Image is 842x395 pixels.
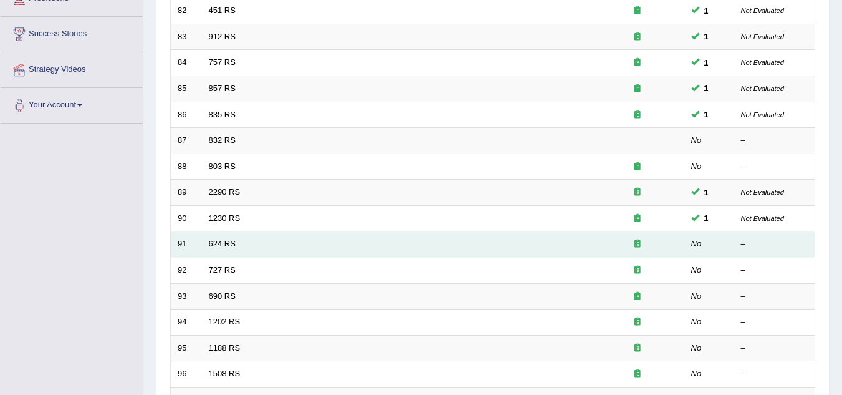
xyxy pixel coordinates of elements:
[699,82,714,95] span: You can still take this question
[691,343,702,353] em: No
[171,128,202,154] td: 87
[171,154,202,180] td: 88
[209,57,236,67] a: 757 RS
[1,17,143,48] a: Success Stories
[741,215,784,222] small: Not Evaluated
[741,316,808,328] div: –
[598,161,677,173] div: Exam occurring question
[741,135,808,147] div: –
[171,257,202,283] td: 92
[209,110,236,119] a: 835 RS
[691,317,702,326] em: No
[598,316,677,328] div: Exam occurring question
[171,102,202,128] td: 86
[598,31,677,43] div: Exam occurring question
[598,213,677,225] div: Exam occurring question
[209,291,236,301] a: 690 RS
[741,188,784,196] small: Not Evaluated
[598,368,677,380] div: Exam occurring question
[598,265,677,276] div: Exam occurring question
[691,239,702,248] em: No
[598,238,677,250] div: Exam occurring question
[171,205,202,232] td: 90
[209,84,236,93] a: 857 RS
[171,310,202,336] td: 94
[209,6,236,15] a: 451 RS
[598,109,677,121] div: Exam occurring question
[171,180,202,206] td: 89
[171,50,202,76] td: 84
[741,265,808,276] div: –
[741,368,808,380] div: –
[741,7,784,14] small: Not Evaluated
[691,369,702,378] em: No
[741,343,808,354] div: –
[699,56,714,69] span: You can still take this question
[1,52,143,84] a: Strategy Videos
[598,291,677,303] div: Exam occurring question
[598,83,677,95] div: Exam occurring question
[598,57,677,69] div: Exam occurring question
[691,291,702,301] em: No
[741,111,784,119] small: Not Evaluated
[209,32,236,41] a: 912 RS
[741,85,784,92] small: Not Evaluated
[699,212,714,225] span: You can still take this question
[699,108,714,121] span: You can still take this question
[598,187,677,198] div: Exam occurring question
[699,186,714,199] span: You can still take this question
[209,187,241,197] a: 2290 RS
[209,239,236,248] a: 624 RS
[171,232,202,258] td: 91
[209,213,241,223] a: 1230 RS
[171,283,202,310] td: 93
[209,343,241,353] a: 1188 RS
[741,238,808,250] div: –
[691,265,702,275] em: No
[741,161,808,173] div: –
[699,30,714,43] span: You can still take this question
[171,24,202,50] td: 83
[741,291,808,303] div: –
[209,135,236,145] a: 832 RS
[691,135,702,145] em: No
[1,88,143,119] a: Your Account
[699,4,714,17] span: You can still take this question
[598,5,677,17] div: Exam occurring question
[741,33,784,41] small: Not Evaluated
[209,317,241,326] a: 1202 RS
[171,335,202,361] td: 95
[209,265,236,275] a: 727 RS
[209,162,236,171] a: 803 RS
[598,343,677,354] div: Exam occurring question
[209,369,241,378] a: 1508 RS
[741,59,784,66] small: Not Evaluated
[171,361,202,388] td: 96
[171,76,202,102] td: 85
[691,162,702,171] em: No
